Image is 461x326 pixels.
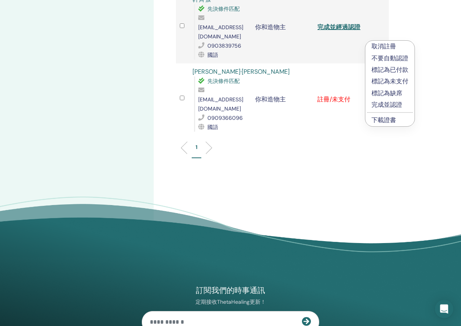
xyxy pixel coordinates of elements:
p: 取消註冊 [371,42,408,51]
p: 標記為未支付 [371,77,408,86]
span: 0909366096 [207,114,243,121]
span: 國語 [207,124,218,131]
a: 完成並經過認證 [317,23,360,31]
a: [PERSON_NAME]·[PERSON_NAME] [192,68,290,76]
h4: 訂閱我們的時事通訊 [142,285,319,296]
p: 標記為缺席 [371,89,408,98]
a: 下載證書 [371,116,396,124]
p: 完成並認證 [371,100,408,109]
span: 先決條件匹配 [207,78,240,84]
td: 你和造物主 [251,63,314,136]
p: 1 [196,143,197,151]
p: 定期接收ThetaHealing更新！ [142,298,319,306]
span: [EMAIL_ADDRESS][DOMAIN_NAME] [198,96,243,112]
p: 不要自動認證 [371,54,408,63]
div: 開啟對講信使 [435,300,453,318]
span: 國語 [207,51,218,58]
span: 先決條件匹配 [207,5,240,12]
span: 0903839756 [207,42,241,49]
p: 標記為已付款 [371,65,408,74]
span: [EMAIL_ADDRESS][DOMAIN_NAME] [198,24,243,40]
